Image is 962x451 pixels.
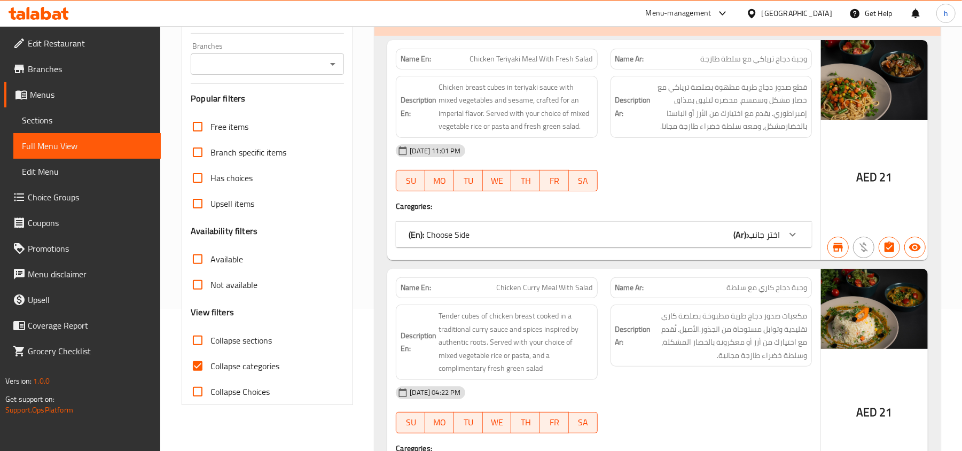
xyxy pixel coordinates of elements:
button: WE [483,170,512,191]
strong: Name Ar: [615,53,644,65]
span: Grocery Checklist [28,345,152,357]
span: Coupons [28,216,152,229]
button: MO [425,170,454,191]
span: Menus [30,88,152,101]
button: Purchased item [853,237,874,258]
button: SA [569,170,598,191]
span: Available [210,253,243,266]
strong: Name En: [401,282,431,293]
button: Branch specific item [827,237,849,258]
span: Has choices [210,172,253,184]
span: قطع صدور دجاج طرية مطهوة بصلصة ترياكي مع خضار مشكل وسمسم، محضرة لتليق بمذاق إمبراطوري. يقدم مع اخ... [653,81,807,133]
span: Upsell items [210,197,254,210]
span: Collapse Choices [210,385,270,398]
a: Choice Groups [4,184,161,210]
span: Collapse sections [210,334,272,347]
button: FR [540,412,569,433]
span: SU [401,415,421,430]
span: وجبة دجاج كاري مع سلطة [726,282,807,293]
span: وجبة دجاج ترياكي مع سلطة طازجة [700,53,807,65]
span: Promotions [28,242,152,255]
button: MO [425,412,454,433]
span: Get support on: [5,392,54,406]
span: Not available [210,278,257,291]
span: FR [544,415,565,430]
span: TU [458,173,479,189]
a: Support.OpsPlatform [5,403,73,417]
span: Edit Restaurant [28,37,152,50]
span: Version: [5,374,32,388]
a: Full Menu View [13,133,161,159]
span: [DATE] 11:01 PM [405,146,465,156]
span: Tender cubes of chicken breast cooked in a traditional curry sauce and spices inspired by authent... [439,309,592,375]
span: Free items [210,120,248,133]
p: Choose Side [409,228,470,241]
b: (En): [409,227,424,243]
span: Chicken breast cubes in teriyaki sauce with mixed vegetables and sesame, crafted for an imperial ... [439,81,592,133]
span: Full Menu View [22,139,152,152]
button: Has choices [879,237,900,258]
a: Sections [13,107,161,133]
span: [DATE] 04:22 PM [405,387,465,398]
button: FR [540,170,569,191]
span: SA [573,415,593,430]
strong: Description Ar: [615,323,651,349]
h3: Availability filters [191,225,257,237]
strong: Description En: [401,329,436,355]
img: mmw_638927101080387812 [821,40,928,120]
span: MO [429,415,450,430]
button: Open [325,57,340,72]
span: مكعبات صدور دجاج طرية مطبوخة بصلصة كاري تقليدية وتوابل مستوحاة من الجذور.الأصيل. تُقدم مع اختيارك... [653,309,807,362]
a: Menu disclaimer [4,261,161,287]
button: TH [511,170,540,191]
span: Chicken Teriyaki Meal With Fresh Salad [470,53,593,65]
button: TH [511,412,540,433]
span: Branch specific items [210,146,286,159]
h4: Caregories: [396,201,812,212]
button: SU [396,412,425,433]
a: Coverage Report [4,313,161,338]
a: Menus [4,82,161,107]
span: FR [544,173,565,189]
span: WE [487,415,507,430]
button: SA [569,412,598,433]
span: 1.0.0 [33,374,50,388]
a: Edit Restaurant [4,30,161,56]
h3: View filters [191,306,234,318]
div: (En): Choose Side(Ar):اختر جانب [396,222,812,247]
span: WE [487,173,507,189]
a: Promotions [4,236,161,261]
span: Chicken Curry Meal With Salad [497,282,593,293]
a: Branches [4,56,161,82]
span: Collapse categories [210,360,279,372]
button: WE [483,412,512,433]
a: Grocery Checklist [4,338,161,364]
span: 21 [880,402,893,423]
span: Coverage Report [28,319,152,332]
span: TH [515,173,536,189]
span: اختر جانب [748,227,780,243]
a: Upsell [4,287,161,313]
span: h [944,7,948,19]
h3: Popular filters [191,92,344,105]
span: 21 [880,167,893,188]
span: Branches [28,63,152,75]
span: Choice Groups [28,191,152,204]
span: AED [856,402,877,423]
span: SU [401,173,421,189]
span: AED [856,167,877,188]
button: SU [396,170,425,191]
button: TU [454,170,483,191]
a: Edit Menu [13,159,161,184]
button: TU [454,412,483,433]
span: Edit Menu [22,165,152,178]
span: TH [515,415,536,430]
strong: Name Ar: [615,282,644,293]
span: Sections [22,114,152,127]
span: Upsell [28,293,152,306]
strong: Description En: [401,94,436,120]
span: SA [573,173,593,189]
div: Menu-management [646,7,711,20]
b: (Ar): [733,227,748,243]
a: Coupons [4,210,161,236]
